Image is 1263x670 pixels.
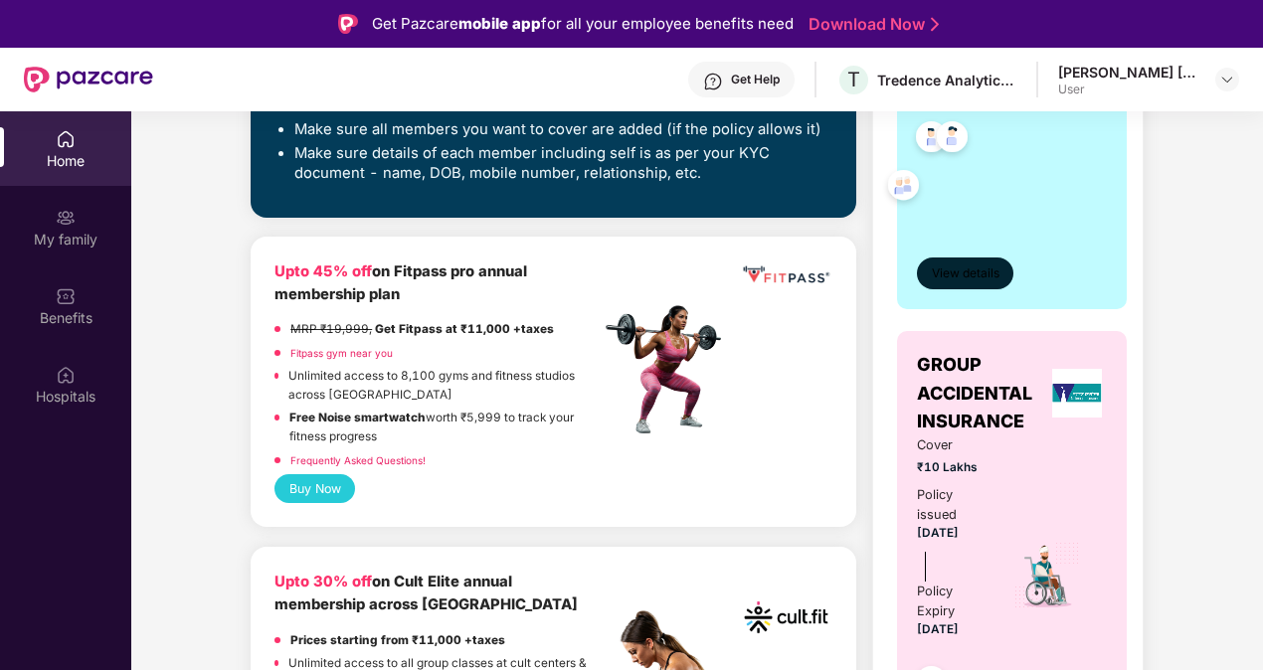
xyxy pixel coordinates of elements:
img: fppp.png [740,260,833,289]
a: Fitpass gym near you [290,347,393,359]
div: Policy issued [917,485,988,525]
span: T [847,68,860,91]
span: ₹10 Lakhs [917,458,988,477]
del: MRP ₹19,999, [290,322,372,336]
img: svg+xml;base64,PHN2ZyBpZD0iSGVscC0zMngzMiIgeG1sbnM9Imh0dHA6Ly93d3cudzMub3JnLzIwMDAvc3ZnIiB3aWR0aD... [703,72,723,91]
img: insurerLogo [1052,369,1102,418]
img: svg+xml;base64,PHN2ZyBpZD0iRHJvcGRvd24tMzJ4MzIiIHhtbG5zPSJodHRwOi8vd3d3LnczLm9yZy8yMDAwL3N2ZyIgd2... [1219,72,1235,87]
div: Get Pazcare for all your employee benefits need [372,12,794,36]
img: svg+xml;base64,PHN2ZyBpZD0iSG9tZSIgeG1sbnM9Imh0dHA6Ly93d3cudzMub3JnLzIwMDAvc3ZnIiB3aWR0aD0iMjAiIG... [56,129,76,149]
img: icon [1012,541,1081,610]
span: [DATE] [917,622,959,636]
span: [DATE] [917,526,959,540]
img: svg+xml;base64,PHN2ZyBpZD0iQmVuZWZpdHMiIHhtbG5zPSJodHRwOi8vd3d3LnczLm9yZy8yMDAwL3N2ZyIgd2lkdGg9Ij... [56,286,76,306]
b: Upto 45% off [274,262,372,280]
img: svg+xml;base64,PHN2ZyB4bWxucz0iaHR0cDovL3d3dy53My5vcmcvMjAwMC9zdmciIHdpZHRoPSI0OC45NDMiIGhlaWdodD... [879,164,928,213]
div: Get Help [731,72,780,87]
img: fpp.png [600,300,739,439]
a: Frequently Asked Questions! [290,454,426,466]
img: cult.png [740,571,833,664]
span: GROUP ACCIDENTAL INSURANCE [917,351,1047,435]
li: Make sure all members you want to cover are added (if the policy allows it) [294,120,832,140]
button: View details [917,257,1013,289]
b: on Cult Elite annual membership across [GEOGRAPHIC_DATA] [274,573,578,613]
img: svg+xml;base64,PHN2ZyB4bWxucz0iaHR0cDovL3d3dy53My5vcmcvMjAwMC9zdmciIHdpZHRoPSI0OC45NDMiIGhlaWdodD... [928,115,977,164]
span: View details [932,264,999,283]
div: [PERSON_NAME] [PERSON_NAME] [1058,63,1197,82]
b: Upto 30% off [274,573,372,590]
strong: mobile app [458,14,541,33]
button: Buy Now [274,474,355,503]
strong: Get Fitpass at ₹11,000 +taxes [375,322,554,336]
a: Download Now [809,14,933,35]
img: svg+xml;base64,PHN2ZyB3aWR0aD0iMjAiIGhlaWdodD0iMjAiIHZpZXdCb3g9IjAgMCAyMCAyMCIgZmlsbD0ibm9uZSIgeG... [56,208,76,228]
img: New Pazcare Logo [24,67,153,92]
p: Unlimited access to 8,100 gyms and fitness studios across [GEOGRAPHIC_DATA] [288,367,600,404]
strong: Prices starting from ₹11,000 +taxes [290,633,505,647]
div: User [1058,82,1197,97]
img: svg+xml;base64,PHN2ZyB4bWxucz0iaHR0cDovL3d3dy53My5vcmcvMjAwMC9zdmciIHdpZHRoPSI0OC45NDMiIGhlaWdodD... [907,115,956,164]
div: Policy Expiry [917,582,988,621]
p: worth ₹5,999 to track your fitness progress [289,409,600,445]
span: Cover [917,435,988,455]
b: on Fitpass pro annual membership plan [274,262,527,303]
img: svg+xml;base64,PHN2ZyBpZD0iSG9zcGl0YWxzIiB4bWxucz0iaHR0cDovL3d3dy53My5vcmcvMjAwMC9zdmciIHdpZHRoPS... [56,365,76,385]
li: Make sure details of each member including self is as per your KYC document - name, DOB, mobile n... [294,144,832,183]
strong: Free Noise smartwatch [289,411,426,424]
div: Tredence Analytics Solutions Private Limited [877,71,1016,89]
img: Stroke [931,14,939,35]
img: Logo [338,14,358,34]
